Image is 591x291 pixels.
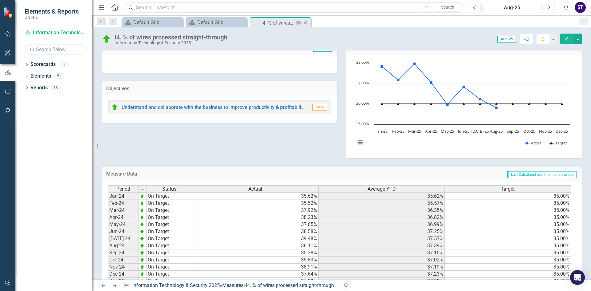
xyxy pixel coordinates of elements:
td: 37.92% [192,207,319,214]
td: On Target [147,235,192,242]
img: zOikAAAAAElFTkSuQmCC [140,236,145,241]
td: 36.82% [319,214,445,221]
img: zOikAAAAAElFTkSuQmCC [140,215,145,220]
input: Search Below... [25,44,86,55]
h3: Objectives [106,86,332,91]
td: 35.00% [445,271,571,278]
img: zOikAAAAAElFTkSuQmCC [140,257,145,262]
path: Jun-25, 36.83. Actual. [463,86,465,88]
td: 37.82% [192,278,319,285]
td: Nov-24 [108,264,139,271]
path: Feb-25, 37.16. Actual. [397,79,400,81]
div: Open Intercom Messenger [570,270,585,285]
td: Feb-24 [108,200,139,207]
td: 37.39% [319,242,445,249]
span: Actual [248,186,262,192]
td: 37.25% [319,228,445,235]
td: 35.00% [445,207,571,214]
td: On Target [147,264,192,271]
img: On Target [102,34,111,44]
td: 36.11% [192,242,319,249]
td: 37.19% [319,264,445,271]
a: Measures [222,282,243,288]
g: Actual, line 1 of 2 with 12 data points. [381,63,498,109]
div: I4. % of wires processed straight-through [246,282,334,288]
a: Elements [30,73,51,80]
td: 35.00% [445,257,571,264]
path: May-25, 35.97. Actual. [446,103,449,106]
text: Jun-25 [457,128,469,134]
td: May-24 [108,221,139,228]
td: On Target [147,214,192,221]
path: Aug-25, 36. Target. [495,103,498,105]
td: 35.57% [319,200,445,207]
td: 37.64% [192,271,319,278]
td: 37.57% [319,235,445,242]
a: Information Technology & Security 2025 [132,282,220,288]
td: On Target [147,257,192,264]
path: Nov-25, 36. Target. [545,103,547,105]
button: Aug-25 [482,2,541,13]
a: Understand and collaborate with the business to improve productivity & profitability [122,104,305,110]
path: Jun-25, 36. Target. [463,103,465,105]
path: Jan-25, 36. Target. [381,103,383,105]
h3: % of wires processed straight-through [351,45,577,51]
div: 51 [54,74,64,79]
td: 35.28% [192,249,319,257]
button: Search [432,3,463,12]
text: [DATE]-25 [471,128,489,134]
path: Dec-25, 36. Target. [561,103,563,105]
td: Apr-24 [108,214,139,221]
td: 35.00% [445,242,571,249]
text: May-25 [441,128,454,134]
td: 39.48% [192,235,319,242]
div: Information Technology & Security 2025 [115,41,227,45]
img: zOikAAAAAElFTkSuQmCC [140,194,145,199]
span: Search [441,5,454,10]
img: zOikAAAAAElFTkSuQmCC [140,243,145,248]
button: Show Target [549,140,567,146]
td: 38.58% [192,228,319,235]
img: zOikAAAAAElFTkSuQmCC [140,222,145,227]
td: 35.00% [445,228,571,235]
a: Reports [30,84,48,91]
img: zOikAAAAAElFTkSuQmCC [140,265,145,269]
button: View chart menu, Chart [356,138,364,147]
td: Aug-24 [108,242,139,249]
text: 38.00% [356,59,369,65]
img: zOikAAAAAElFTkSuQmCC [140,279,145,284]
td: 37.23% [319,271,445,278]
div: » » [123,282,337,289]
td: On Target [147,192,192,200]
td: 35.52% [192,200,319,207]
td: 35.83% [192,257,319,264]
td: 37.65% [192,221,319,228]
img: zOikAAAAAElFTkSuQmCC [140,208,145,213]
text: Jan-25 [376,128,388,134]
td: On Target [147,271,192,278]
td: Jan-24 [108,192,139,200]
td: On Target [147,221,192,228]
a: Default Grid [123,18,182,26]
td: 35.00% [445,264,571,271]
path: Aug-25, 35.81. Actual. [495,107,498,109]
img: ClearPoint Strategy [3,7,14,18]
td: Dec-24 [108,271,139,278]
span: Period [116,186,130,192]
td: 38.91% [192,264,319,271]
text: Sep-25 [507,128,519,134]
path: Apr-25, 36. Target. [430,103,432,105]
img: On Target [111,103,119,111]
span: 2024 [312,104,327,111]
td: 36.35% [319,207,445,214]
div: Default Grid [133,18,182,26]
td: On Target [147,249,192,257]
td: 35.62% [192,192,319,200]
div: I4. % of wires processed straight-through [115,34,227,41]
a: Default Grid [187,18,246,26]
td: 35.00% [445,214,571,221]
button: ST [575,2,586,13]
path: Jul-25, 36.23. Actual. [479,98,481,100]
td: 35.00% [445,249,571,257]
td: 35.00% [445,200,571,207]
